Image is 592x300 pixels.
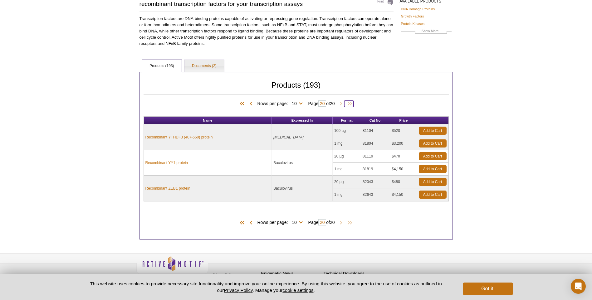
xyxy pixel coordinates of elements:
[333,163,361,176] td: 1 mg
[390,150,417,163] td: $470
[361,124,390,137] td: 81104
[211,270,236,279] a: Privacy Policy
[238,220,248,226] span: First Page
[401,21,425,27] a: Protein Kinases
[139,16,394,47] p: Transcription factors are DNA-binding proteins capable of activating or repressing gene regulatio...
[330,220,335,225] span: 20
[333,176,361,188] td: 20 µg
[419,178,447,186] a: Add to Cart
[272,176,333,201] td: Baculovirus
[305,219,338,225] span: Page of
[139,1,364,7] h2: recombinant transcription factors for your transcription assays
[145,134,213,140] a: Recombinant YTHDF3 (407-560) protein
[272,150,333,176] td: Baculovirus
[257,219,305,225] span: Rows per page:
[571,279,586,294] div: Open Intercom Messenger
[361,188,390,201] td: 82643
[419,191,447,199] a: Add to Cart
[184,60,224,72] a: Documents (2)
[390,188,417,201] td: $4,150
[261,271,320,276] h4: Epigenetic News
[390,176,417,188] td: $480
[344,220,354,226] span: Last Page
[333,117,361,124] th: Format
[144,117,272,124] th: Name
[145,160,188,166] a: Recombinant YY1 protein
[330,101,335,106] span: 20
[390,117,417,124] th: Price
[401,6,435,12] a: DNA Damage Proteins
[390,163,417,176] td: $4,150
[333,188,361,201] td: 1 mg
[361,150,390,163] td: 81119
[257,100,305,106] span: Rows per page:
[361,176,390,188] td: 82043
[324,271,383,276] h4: Technical Downloads
[401,13,424,19] a: Growth Factors
[305,100,338,107] span: Page of
[248,220,254,226] span: Previous Page
[144,82,449,94] h2: Products (193)
[344,101,354,107] span: Last Page
[333,150,361,163] td: 20 µg
[79,280,453,293] p: This website uses cookies to provide necessary site functionality and improve your online experie...
[145,186,190,191] a: Recombinant ZEB1 protein
[282,288,313,293] button: cookie settings
[401,28,452,35] a: Show More
[419,139,447,148] a: Add to Cart
[272,117,333,124] th: Expressed In
[238,101,248,107] span: First Page
[419,152,447,160] a: Add to Cart
[361,137,390,150] td: 81804
[224,288,252,293] a: Privacy Policy
[338,220,344,226] span: Next Page
[463,283,513,295] button: Got it!
[361,163,390,176] td: 81819
[390,124,417,137] td: $520
[361,117,390,124] th: Cat No.
[136,254,208,279] img: Active Motif,
[333,137,361,150] td: 1 mg
[338,101,344,107] span: Next Page
[333,124,361,137] td: 100 µg
[142,60,182,72] a: Products (193)
[248,101,254,107] span: Previous Page
[419,165,447,173] a: Add to Cart
[273,135,304,139] i: [MEDICAL_DATA]
[386,265,433,278] table: Click to Verify - This site chose Symantec SSL for secure e-commerce and confidential communicati...
[390,137,417,150] td: $3,200
[419,127,447,135] a: Add to Cart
